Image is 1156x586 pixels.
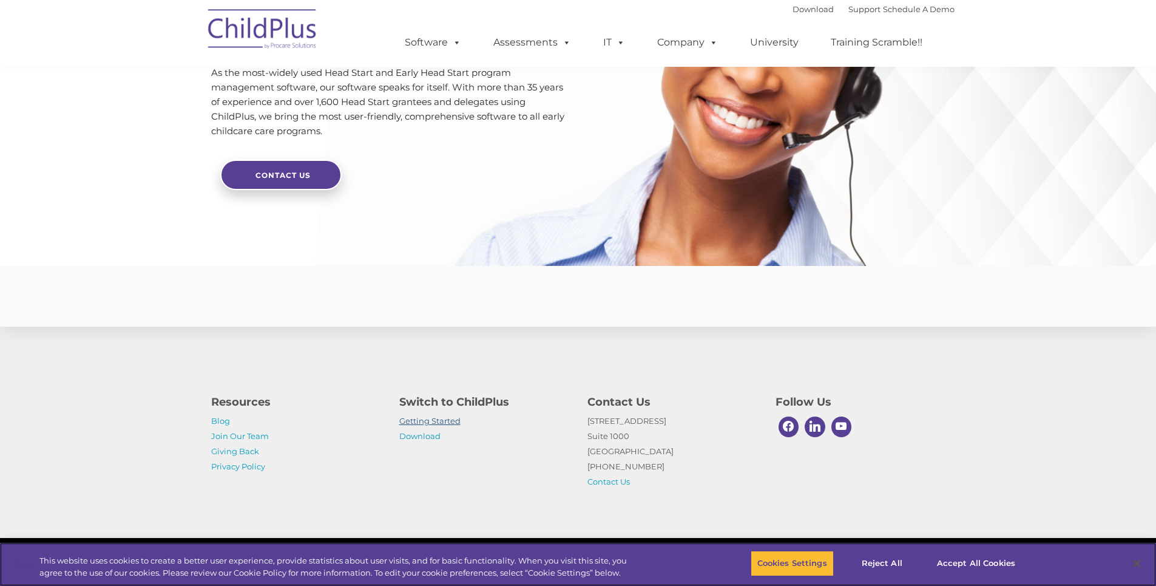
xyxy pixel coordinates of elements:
p: [STREET_ADDRESS] Suite 1000 [GEOGRAPHIC_DATA] [PHONE_NUMBER] [587,414,757,489]
a: Assessments [481,30,583,55]
a: Download [793,4,834,14]
p: As the most-widely used Head Start and Early Head Start program management software, our software... [211,66,569,138]
a: Company [645,30,730,55]
a: Training Scramble!! [819,30,935,55]
a: Software [393,30,473,55]
button: Accept All Cookies [930,551,1022,576]
a: Join Our Team [211,431,269,441]
a: Contact Us [220,160,342,190]
a: Youtube [828,414,855,440]
a: Linkedin [802,414,828,440]
span: Contact Us [255,171,311,180]
img: ChildPlus by Procare Solutions [202,1,323,61]
a: Giving Back [211,446,259,456]
button: Cookies Settings [751,551,834,576]
div: This website uses cookies to create a better user experience, provide statistics about user visit... [39,555,636,579]
a: Privacy Policy [211,462,265,471]
h4: Contact Us [587,394,757,411]
h4: Resources [211,394,381,411]
a: Schedule A Demo [883,4,955,14]
a: Getting Started [399,416,461,426]
a: Contact Us [587,477,630,486]
a: Facebook [776,414,802,440]
h4: Switch to ChildPlus [399,394,569,411]
a: Support [848,4,881,14]
button: Reject All [844,551,920,576]
button: Close [1123,550,1150,577]
a: University [738,30,811,55]
a: Download [399,431,441,441]
a: Blog [211,416,230,426]
h4: Follow Us [776,394,945,411]
a: IT [591,30,637,55]
font: | [793,4,955,14]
